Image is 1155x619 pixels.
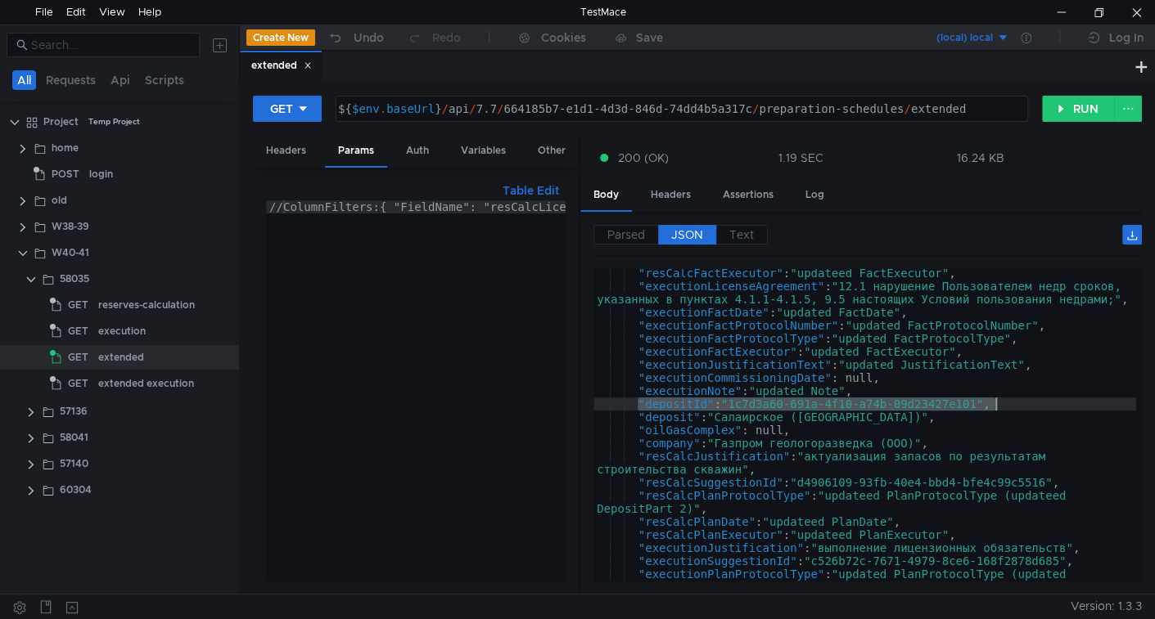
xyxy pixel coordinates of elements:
div: Log In [1109,28,1144,47]
button: Table Edit [496,181,566,200]
div: 58035 [60,267,89,291]
div: login [89,162,113,186]
div: 16.24 KB [957,150,1004,165]
span: 200 (OK) [618,149,669,167]
div: 57140 [60,451,88,476]
div: Project [43,110,79,134]
div: 58041 [60,425,88,450]
div: extended execution [98,371,194,396]
input: Search... [31,36,190,54]
div: Auth [393,136,442,166]
button: Api [106,70,135,90]
div: Variables [448,136,519,166]
div: 60304 [60,478,92,502]
span: GET [68,345,88,370]
div: 1.19 SEC [778,150,823,165]
div: extended [251,57,312,74]
div: W38-39 [52,214,89,239]
div: GET [270,100,293,118]
div: 57136 [60,399,88,424]
div: Log [792,180,837,210]
span: GET [68,293,88,317]
button: RUN [1042,96,1115,122]
div: Temp Project [88,110,140,134]
div: Redo [432,28,461,47]
div: reserves-calculation [98,293,195,317]
span: JSON [671,227,703,242]
div: old [52,188,67,213]
div: execution [98,319,146,343]
span: Text [729,227,754,242]
div: Cookies [541,28,586,47]
button: All [12,70,36,90]
div: Assertions [710,180,787,210]
div: Body [580,180,632,212]
span: Version: 1.3.3 [1071,594,1142,618]
div: Undo [354,28,384,47]
div: W40-41 [52,240,89,265]
span: GET [68,371,88,396]
div: Headers [253,136,319,166]
div: extended [98,345,144,370]
button: Redo [395,25,472,50]
button: (local) local [896,25,1009,51]
div: Other [525,136,579,166]
span: GET [68,319,88,343]
button: GET [253,96,322,122]
div: Params [325,136,387,168]
button: Scripts [140,70,189,90]
div: home [52,136,79,160]
button: Requests [41,70,101,90]
div: Headers [638,180,704,210]
button: Create New [246,29,315,46]
span: Parsed [607,227,645,242]
div: (local) local [936,30,993,46]
button: Undo [315,25,395,50]
span: POST [52,162,79,186]
div: Save [636,32,663,43]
